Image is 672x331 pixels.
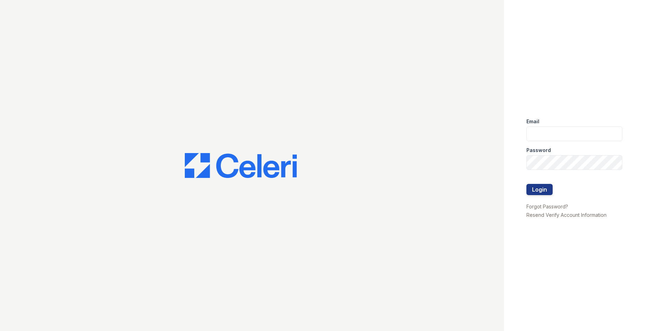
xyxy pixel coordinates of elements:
[526,147,551,154] label: Password
[526,118,539,125] label: Email
[526,212,607,218] a: Resend Verify Account Information
[526,204,568,209] a: Forgot Password?
[185,153,297,178] img: CE_Logo_Blue-a8612792a0a2168367f1c8372b55b34899dd931a85d93a1a3d3e32e68fde9ad4.png
[526,184,553,195] button: Login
